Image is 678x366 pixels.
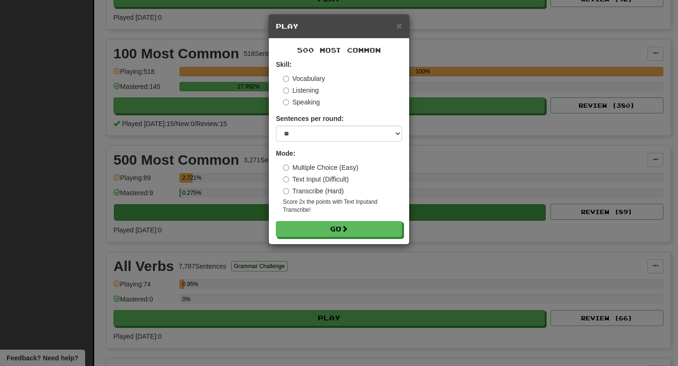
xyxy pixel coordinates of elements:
[283,165,289,171] input: Multiple Choice (Easy)
[396,20,402,31] span: ×
[396,21,402,31] button: Close
[283,175,349,184] label: Text Input (Difficult)
[283,188,289,194] input: Transcribe (Hard)
[297,46,381,54] span: 500 Most Common
[283,163,358,172] label: Multiple Choice (Easy)
[276,150,295,157] strong: Mode:
[283,176,289,183] input: Text Input (Difficult)
[283,76,289,82] input: Vocabulary
[283,198,402,214] small: Score 2x the points with Text Input and Transcribe !
[276,61,291,68] strong: Skill:
[283,88,289,94] input: Listening
[283,74,325,83] label: Vocabulary
[276,22,402,31] h5: Play
[283,186,344,196] label: Transcribe (Hard)
[283,86,319,95] label: Listening
[283,99,289,105] input: Speaking
[276,114,344,123] label: Sentences per round:
[283,97,320,107] label: Speaking
[276,221,402,237] button: Go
